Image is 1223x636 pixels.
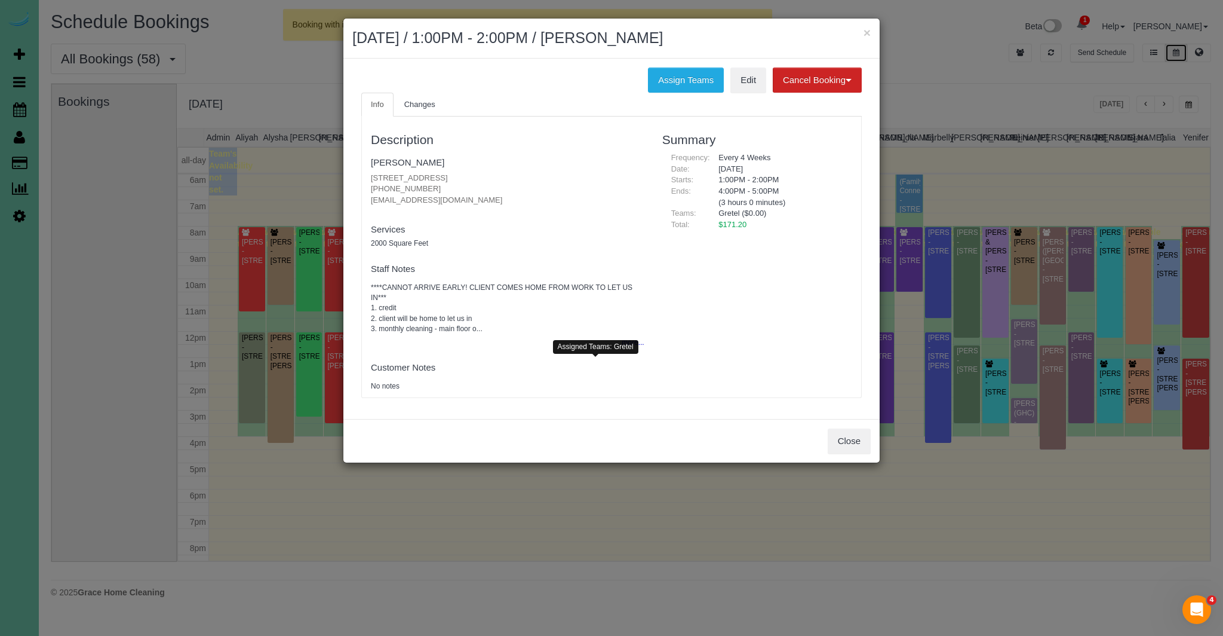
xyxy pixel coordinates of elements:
p: [STREET_ADDRESS] [PHONE_NUMBER] [EMAIL_ADDRESS][DOMAIN_NAME] [371,173,644,206]
h4: Staff Notes [371,264,644,274]
div: 4:00PM - 5:00PM (3 hours 0 minutes) [709,186,852,208]
div: [DATE] [709,164,852,175]
h3: Description [371,133,644,146]
h5: 2000 Square Feet [371,240,644,247]
pre: ****CANNOT ARRIVE EARLY! CLIENT COMES HOME FROM WORK TO LET US IN*** 1. credit 2. client will be ... [371,283,644,334]
span: Date: [671,164,690,173]
span: Total: [671,220,690,229]
a: Info [361,93,394,117]
a: Edit [730,68,766,93]
li: Gretel ($0.00) [718,208,843,219]
span: Starts: [671,175,694,184]
span: Teams: [671,209,696,218]
button: Cancel Booking [773,68,862,93]
div: Every 4 Weeks [709,152,852,164]
span: 4 [1207,595,1216,605]
span: Info [371,100,384,109]
span: Changes [404,100,435,109]
button: × [864,26,871,39]
button: Assign Teams [648,68,724,93]
button: more... [614,334,644,351]
h4: Services [371,225,644,235]
iframe: Intercom live chat [1182,595,1211,624]
span: Ends: [671,186,691,195]
a: [PERSON_NAME] [371,157,444,167]
button: Close [828,429,871,454]
span: Frequency: [671,153,710,162]
pre: No notes [371,381,644,392]
div: 1:00PM - 2:00PM [709,175,852,186]
a: Changes [395,93,445,117]
h4: Customer Notes [371,363,644,373]
h2: [DATE] / 1:00PM - 2:00PM / [PERSON_NAME] [352,27,871,49]
h3: Summary [662,133,852,146]
div: Assigned Teams: Gretel [553,340,638,354]
span: $171.20 [718,220,746,229]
